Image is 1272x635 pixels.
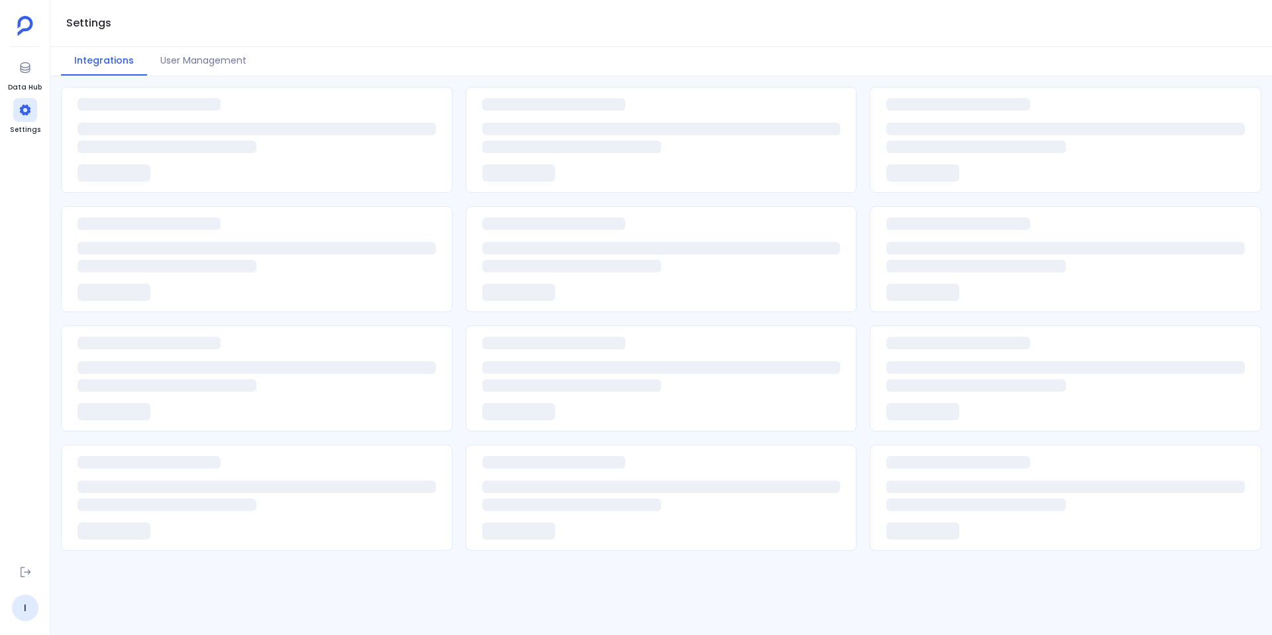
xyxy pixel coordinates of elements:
span: Settings [10,125,40,135]
span: Data Hub [8,82,42,93]
img: petavue logo [17,16,33,36]
a: Settings [10,98,40,135]
button: User Management [147,47,260,76]
a: I [12,595,38,621]
h1: Settings [66,14,111,32]
a: Data Hub [8,56,42,93]
button: Integrations [61,47,147,76]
